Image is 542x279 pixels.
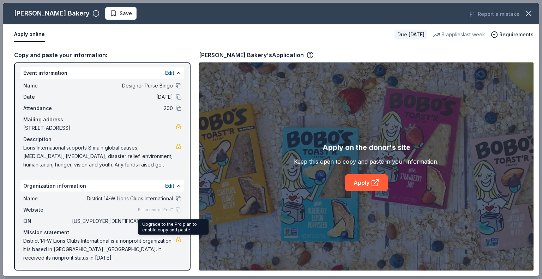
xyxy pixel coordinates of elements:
div: Due [DATE] [395,30,427,40]
div: Copy and paste your information: [14,50,191,60]
span: [US_EMPLOYER_IDENTIFICATION_NUMBER] [71,217,173,225]
button: Save [105,7,137,20]
span: Name [23,81,71,90]
button: Report a mistake [469,10,519,18]
span: Requirements [499,30,534,39]
span: Name [23,194,71,203]
span: Designer Purse Bingo [71,81,173,90]
span: [DATE] [71,93,173,101]
div: Apply on the donor's site [323,142,410,153]
div: Description [23,135,181,144]
button: Apply online [14,27,45,42]
div: Keep this open to copy and paste in your information. [294,157,439,166]
span: Attendance [23,104,71,113]
span: District 14-W Lions Clubs International is a nonprofit organization. It is based in [GEOGRAPHIC_D... [23,237,176,262]
span: Website [23,206,71,214]
button: Requirements [491,30,534,39]
a: Apply [345,174,388,191]
div: Organization information [20,180,184,192]
span: Fill in using "Edit" [138,207,173,213]
span: 200 [71,104,173,113]
span: [STREET_ADDRESS] [23,124,176,132]
button: Edit [165,69,174,77]
div: [PERSON_NAME] Bakery's Application [199,50,314,60]
div: Upgrade to the Pro plan to enable copy and paste [138,219,209,235]
span: Date [23,93,71,101]
button: Edit [165,182,174,190]
span: District 14-W Lions Clubs International [71,194,173,203]
div: Event information [20,67,184,79]
div: Mailing address [23,115,181,124]
span: EIN [23,217,71,225]
div: Mission statement [23,228,181,237]
div: 9 applies last week [433,30,485,39]
span: Save [120,9,132,18]
div: [PERSON_NAME] Bakery [14,8,90,19]
span: Lions International supports 8 main global causes, [MEDICAL_DATA], [MEDICAL_DATA], disaster relie... [23,144,176,169]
